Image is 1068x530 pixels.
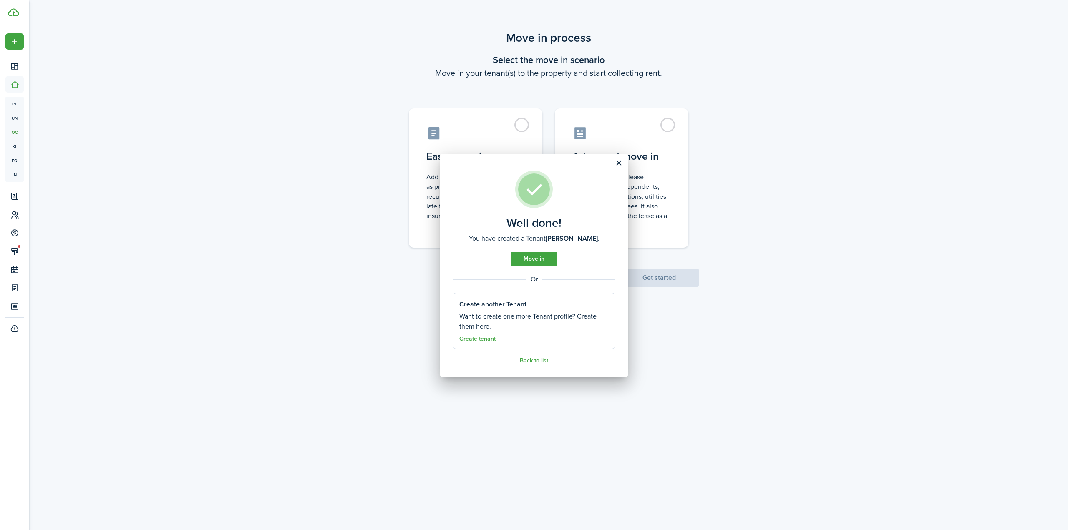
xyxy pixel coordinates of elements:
[459,336,496,342] a: Create tenant
[511,252,557,266] a: Move in
[459,299,526,309] well-done-section-title: Create another Tenant
[469,234,599,244] well-done-description: You have created a Tenant .
[453,274,615,284] well-done-separator: Or
[459,311,609,332] well-done-section-description: Want to create one more Tenant profile? Create them here.
[546,234,598,243] b: [PERSON_NAME]
[520,357,548,364] a: Back to list
[506,216,562,230] well-done-title: Well done!
[612,156,626,170] button: Close modal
